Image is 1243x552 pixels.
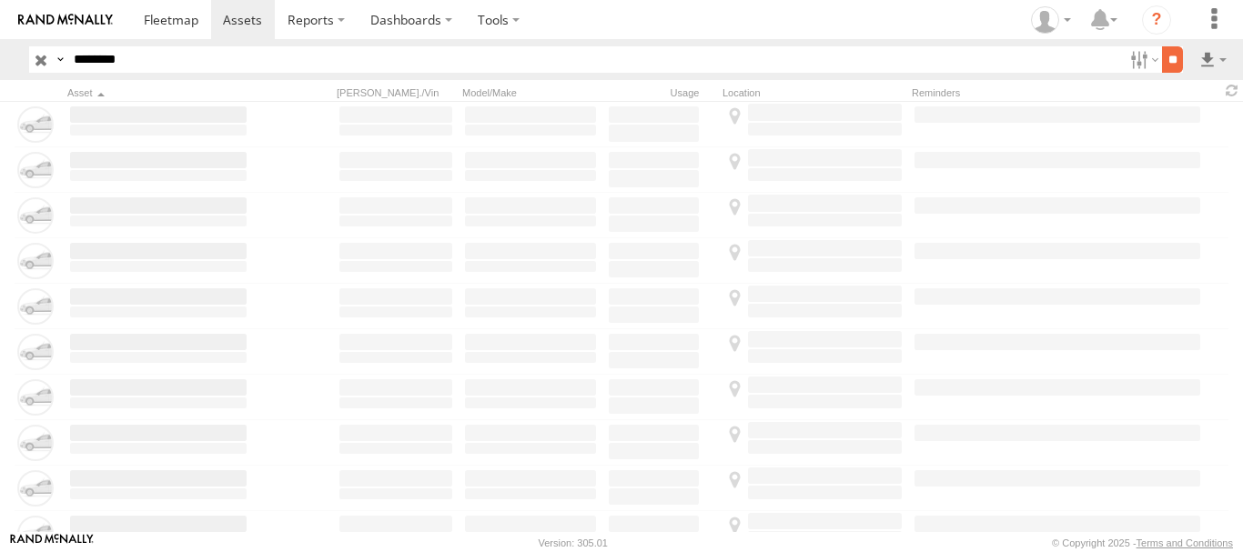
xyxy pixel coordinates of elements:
[1025,6,1077,34] div: Zulema McIntosch
[462,86,599,99] div: Model/Make
[912,86,1074,99] div: Reminders
[1052,537,1233,548] div: © Copyright 2025 -
[67,86,249,99] div: Click to Sort
[53,46,67,73] label: Search Query
[723,86,904,99] div: Location
[1142,5,1171,35] i: ?
[10,534,94,552] a: Visit our Website
[1123,46,1162,73] label: Search Filter Options
[539,537,608,548] div: Version: 305.01
[337,86,455,99] div: [PERSON_NAME]./Vin
[1198,46,1228,73] label: Export results as...
[18,14,113,26] img: rand-logo.svg
[1221,82,1243,99] span: Refresh
[1137,537,1233,548] a: Terms and Conditions
[606,86,715,99] div: Usage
